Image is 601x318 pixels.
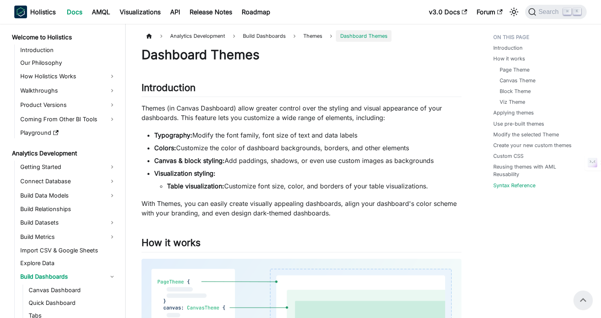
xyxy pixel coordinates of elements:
a: Home page [142,30,157,42]
a: Page Theme [500,66,529,74]
span: Build Dashboards [239,30,290,42]
p: With Themes, you can easily create visually appealing dashboards, align your dashboard's color sc... [142,199,461,218]
a: Product Versions [18,99,118,111]
kbd: K [573,8,581,15]
a: How it works [493,55,525,62]
a: Welcome to Holistics [10,32,118,43]
a: Modify the selected Theme [493,131,559,138]
span: Dashboard Themes [336,30,391,42]
a: Custom CSS [493,152,523,160]
strong: Colors: [154,144,176,152]
strong: Typography: [154,131,192,139]
a: Reusing themes with AML Reusability [493,163,582,178]
a: Getting Started [18,161,118,173]
li: Customize the color of dashboard backgrounds, borders, and other elements [154,143,461,153]
h2: Introduction [142,82,461,97]
a: Coming From Other BI Tools [18,113,118,126]
strong: Canvas & block styling: [154,157,225,165]
a: Explore Data [18,258,118,269]
button: Switch between dark and light mode (currently light mode) [508,6,520,18]
span: Themes [299,30,326,42]
kbd: ⌘ [563,8,571,15]
a: Viz Theme [500,98,525,106]
button: Scroll back to top [574,291,593,310]
a: Build Datasets [18,216,118,229]
a: Playground [18,127,118,138]
nav: Docs sidebar [6,24,126,318]
button: Search (Command+K) [525,5,587,19]
a: Walkthroughs [18,84,118,97]
a: Build Metrics [18,231,118,243]
a: Visualizations [115,6,165,18]
a: Build Dashboards [18,270,118,283]
strong: Table visualization: [167,182,224,190]
nav: Breadcrumbs [142,30,461,42]
a: Introduction [18,45,118,56]
a: Block Theme [500,87,531,95]
a: Canvas Theme [500,77,535,84]
span: Search [536,8,564,16]
li: Customize font size, color, and borders of your table visualizations. [167,181,461,191]
a: Our Philosophy [18,57,118,68]
li: Add paddings, shadows, or even use custom images as backgrounds [154,156,461,165]
a: Syntax Reference [493,182,535,189]
a: AMQL [87,6,115,18]
a: Import CSV & Google Sheets [18,245,118,256]
a: v3.0 Docs [424,6,472,18]
a: Create your new custom themes [493,142,572,149]
strong: Visualization styling: [154,169,215,177]
b: Holistics [30,7,56,17]
a: Roadmap [237,6,275,18]
li: Modify the font family, font size of text and data labels [154,130,461,140]
a: HolisticsHolistics [14,6,56,18]
a: Docs [62,6,87,18]
a: Analytics Development [10,148,118,159]
a: How Holistics Works [18,70,118,83]
a: Quick Dashboard [26,297,118,308]
a: Connect Database [18,175,118,188]
a: Build Data Models [18,189,118,202]
a: Canvas Dashboard [26,285,118,296]
h2: How it works [142,237,461,252]
img: Holistics [14,6,27,18]
a: Introduction [493,44,523,52]
a: Build Relationships [18,204,118,215]
a: Release Notes [185,6,237,18]
h1: Dashboard Themes [142,47,461,63]
a: API [165,6,185,18]
p: Themes (in Canvas Dashboard) allow greater control over the styling and visual appearance of your... [142,103,461,122]
a: Forum [472,6,507,18]
a: Use pre-built themes [493,120,544,128]
a: Applying themes [493,109,534,116]
span: Analytics Development [166,30,229,42]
